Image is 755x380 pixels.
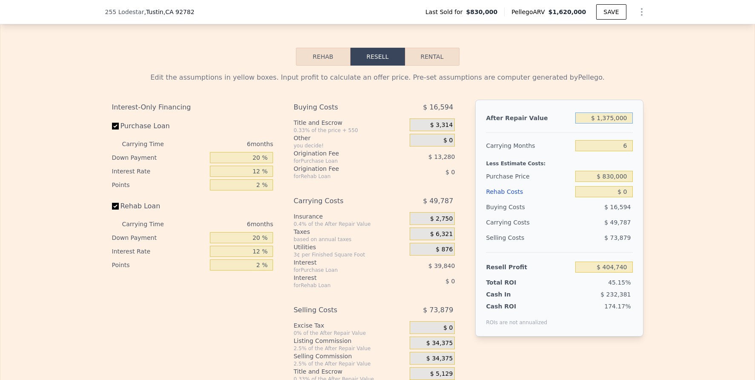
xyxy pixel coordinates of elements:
[293,134,406,142] div: Other
[486,184,572,199] div: Rehab Costs
[430,230,453,238] span: $ 6,321
[423,193,453,209] span: $ 49,787
[105,8,144,16] span: 255 Lodestar
[293,127,406,134] div: 0.33% of the price + 550
[596,4,626,20] button: SAVE
[112,203,119,210] input: Rehab Loan
[112,118,207,134] label: Purchase Loan
[426,355,453,363] span: $ 34,375
[293,337,406,345] div: Listing Commission
[112,123,119,130] input: Purchase Loan
[112,258,207,272] div: Points
[293,227,406,236] div: Taxes
[112,151,207,164] div: Down Payment
[122,217,178,231] div: Carrying Time
[423,302,453,318] span: $ 73,879
[436,246,453,253] span: $ 876
[293,302,388,318] div: Selling Costs
[293,212,406,221] div: Insurance
[600,291,631,298] span: $ 232,381
[112,231,207,245] div: Down Payment
[293,360,406,367] div: 2.5% of the After Repair Value
[430,215,453,223] span: $ 2,750
[443,137,453,144] span: $ 0
[423,100,453,115] span: $ 16,594
[293,330,406,337] div: 0% of the After Repair Value
[181,217,273,231] div: 6 months
[486,259,572,275] div: Resell Profit
[293,173,388,180] div: for Rehab Loan
[486,138,572,153] div: Carrying Months
[633,3,650,20] button: Show Options
[486,215,539,230] div: Carrying Costs
[445,278,455,285] span: $ 0
[428,262,455,269] span: $ 39,840
[430,370,453,378] span: $ 5,129
[486,169,572,184] div: Purchase Price
[164,9,195,15] span: , CA 92782
[112,72,643,83] div: Edit the assumptions in yellow boxes. Input profit to calculate an offer price. Pre-set assumptio...
[293,236,406,243] div: based on annual taxes
[293,251,406,258] div: 3¢ per Finished Square Foot
[426,340,453,347] span: $ 34,375
[466,8,498,16] span: $830,000
[293,100,388,115] div: Buying Costs
[181,137,273,151] div: 6 months
[293,158,388,164] div: for Purchase Loan
[430,121,453,129] span: $ 3,314
[293,164,388,173] div: Origination Fee
[604,204,631,210] span: $ 16,594
[112,199,207,214] label: Rehab Loan
[293,142,406,149] div: you decide!
[604,303,631,310] span: 174.17%
[293,267,388,273] div: for Purchase Loan
[112,100,273,115] div: Interest-Only Financing
[604,234,631,241] span: $ 73,879
[293,258,388,267] div: Interest
[144,8,194,16] span: , Tustin
[293,367,406,376] div: Title and Escrow
[112,245,207,258] div: Interest Rate
[486,302,547,311] div: Cash ROI
[112,178,207,192] div: Points
[443,324,453,332] span: $ 0
[445,169,455,176] span: $ 0
[122,137,178,151] div: Carrying Time
[405,48,459,66] button: Rental
[293,321,406,330] div: Excise Tax
[486,230,572,245] div: Selling Costs
[425,8,466,16] span: Last Sold for
[486,290,539,299] div: Cash In
[486,311,547,326] div: ROIs are not annualized
[293,221,406,227] div: 0.4% of the After Repair Value
[293,193,388,209] div: Carrying Costs
[293,352,406,360] div: Selling Commission
[112,164,207,178] div: Interest Rate
[293,273,388,282] div: Interest
[350,48,405,66] button: Resell
[608,279,631,286] span: 45.15%
[486,153,632,169] div: Less Estimate Costs:
[293,282,388,289] div: for Rehab Loan
[486,110,572,126] div: After Repair Value
[293,345,406,352] div: 2.5% of the After Repair Value
[511,8,548,16] span: Pellego ARV
[293,149,388,158] div: Origination Fee
[293,118,406,127] div: Title and Escrow
[548,9,586,15] span: $1,620,000
[486,278,539,287] div: Total ROI
[428,153,455,160] span: $ 13,280
[486,199,572,215] div: Buying Costs
[293,243,406,251] div: Utilities
[604,219,631,226] span: $ 49,787
[296,48,350,66] button: Rehab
